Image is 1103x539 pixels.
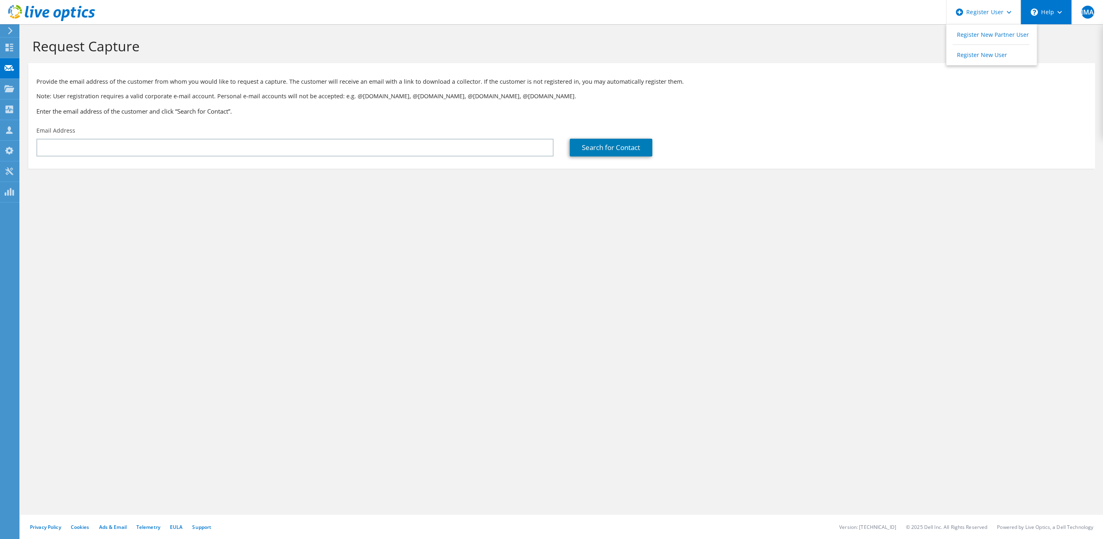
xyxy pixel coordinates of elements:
a: Ads & Email [99,524,127,531]
a: Telemetry [136,524,160,531]
span: JMA [1081,6,1094,19]
a: Search for Contact [570,139,652,156]
svg: \n [1031,8,1038,16]
label: Email Address [36,127,75,135]
h1: Request Capture [32,38,1087,55]
a: Register New User [946,45,1037,65]
a: Support [192,524,211,531]
a: Privacy Policy [30,524,61,531]
a: EULA [170,524,182,531]
p: Provide the email address of the customer from whom you would like to request a capture. The cust... [36,77,1087,86]
a: Register New Partner User [946,25,1037,44]
li: Powered by Live Optics, a Dell Technology [997,524,1093,531]
li: © 2025 Dell Inc. All Rights Reserved [906,524,987,531]
li: Version: [TECHNICAL_ID] [839,524,896,531]
p: Note: User registration requires a valid corporate e-mail account. Personal e-mail accounts will ... [36,92,1087,101]
a: Cookies [71,524,89,531]
h3: Enter the email address of the customer and click “Search for Contact”. [36,107,1087,116]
